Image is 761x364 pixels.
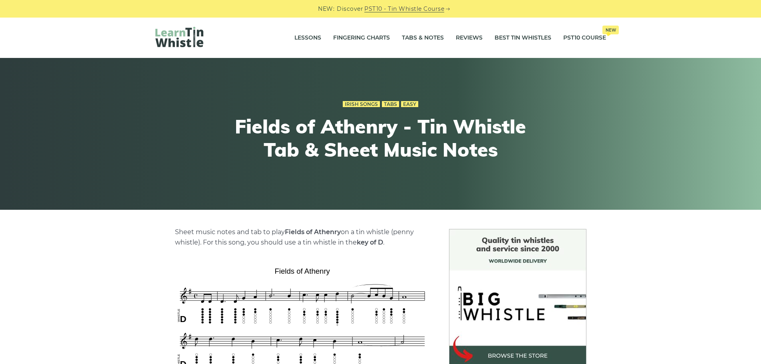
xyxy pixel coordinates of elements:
p: Sheet music notes and tab to play on a tin whistle (penny whistle). For this song, you should use... [175,227,430,248]
a: Tabs & Notes [402,28,444,48]
img: LearnTinWhistle.com [155,27,203,47]
a: Reviews [456,28,483,48]
a: Fingering Charts [333,28,390,48]
span: New [602,26,619,34]
strong: Fields of Athenry [285,228,341,236]
a: Best Tin Whistles [495,28,551,48]
a: Irish Songs [343,101,380,107]
a: PST10 CourseNew [563,28,606,48]
h1: Fields of Athenry - Tin Whistle Tab & Sheet Music Notes [234,115,528,161]
strong: key of D [357,239,383,246]
a: Easy [401,101,418,107]
a: Lessons [294,28,321,48]
a: Tabs [382,101,399,107]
